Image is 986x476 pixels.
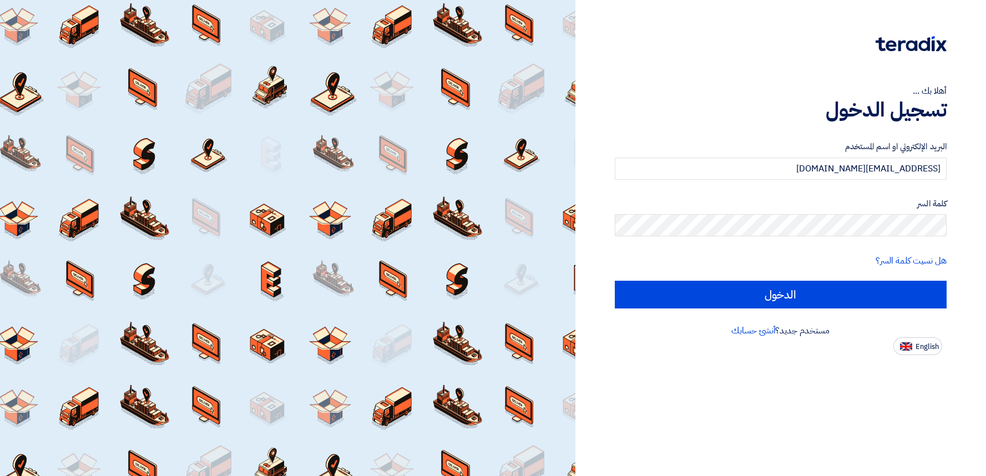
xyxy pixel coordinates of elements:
[615,98,947,122] h1: تسجيل الدخول
[615,324,947,337] div: مستخدم جديد؟
[876,254,947,267] a: هل نسيت كلمة السر؟
[893,337,942,355] button: English
[615,198,947,210] label: كلمة السر
[916,343,939,351] span: English
[615,281,947,308] input: الدخول
[615,140,947,153] label: البريد الإلكتروني او اسم المستخدم
[615,84,947,98] div: أهلا بك ...
[900,342,912,351] img: en-US.png
[731,324,775,337] a: أنشئ حسابك
[876,36,947,52] img: Teradix logo
[615,158,947,180] input: أدخل بريد العمل الإلكتروني او اسم المستخدم الخاص بك ...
